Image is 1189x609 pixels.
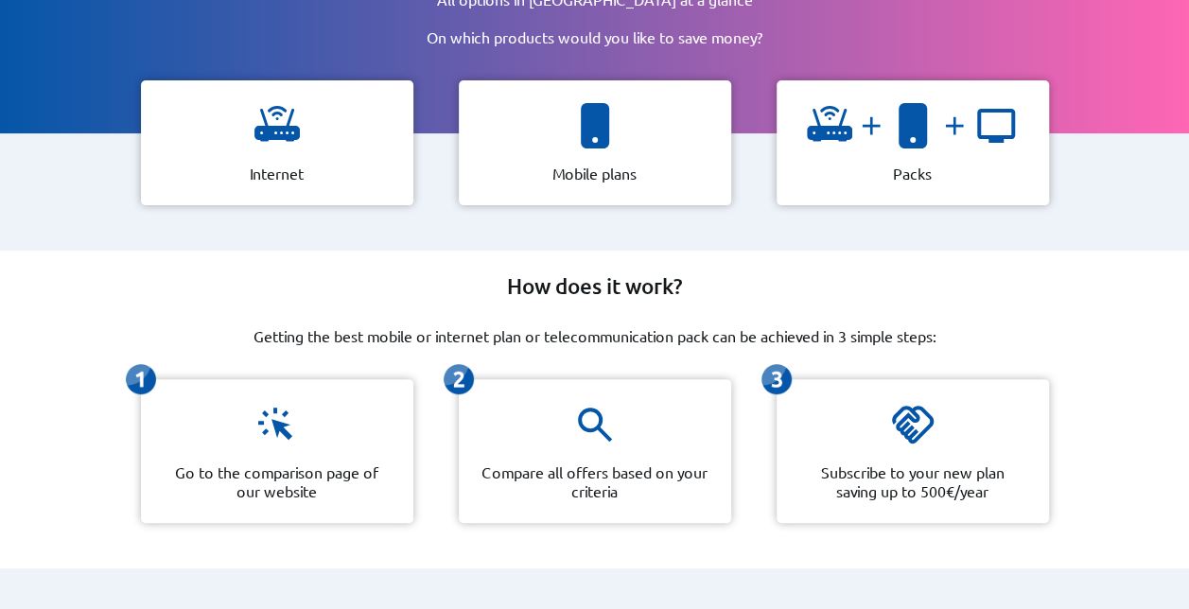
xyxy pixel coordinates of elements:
[126,80,428,205] a: icon representing a wifi Internet
[250,164,304,183] p: Internet
[507,273,683,300] h2: How does it work?
[893,164,932,183] p: Packs
[572,103,618,148] img: icon representing a smartphone
[366,27,823,46] p: On which products would you like to save money?
[552,164,637,183] p: Mobile plans
[126,364,156,394] img: icon representing the first-step
[444,364,474,394] img: icon representing the second-step
[254,103,300,148] img: icon representing a wifi
[761,364,792,394] img: icon representing the third-step
[852,111,890,141] img: and
[799,462,1026,500] p: Subscribe to your new plan saving up to 500€/year
[254,402,300,447] img: icon representing a click
[481,462,708,500] p: Compare all offers based on your criteria
[973,103,1019,148] img: icon representing a tv
[572,402,618,447] img: icon representing a magnifying glass
[164,462,391,500] p: Go to the comparison page of our website
[807,103,852,148] img: icon representing a wifi
[890,402,935,447] img: icon representing a handshake
[444,80,746,205] a: icon representing a smartphone Mobile plans
[935,111,973,141] img: and
[761,80,1064,205] a: icon representing a wifiandicon representing a smartphoneandicon representing a tv Packs
[890,103,935,148] img: icon representing a smartphone
[254,326,936,345] p: Getting the best mobile or internet plan or telecommunication pack can be achieved in 3 simple st...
